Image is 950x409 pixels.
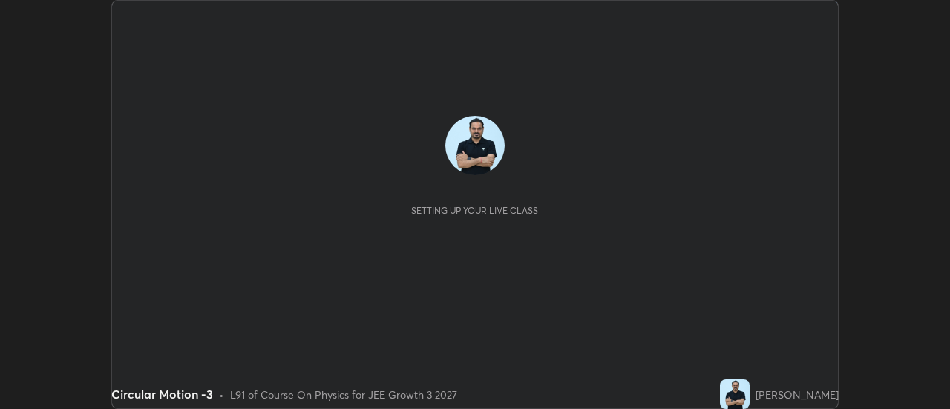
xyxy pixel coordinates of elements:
div: • [219,387,224,402]
div: Setting up your live class [411,205,538,216]
div: L91 of Course On Physics for JEE Growth 3 2027 [230,387,457,402]
img: 0aa4a9aead7a489ea7c77bce355376cd.jpg [445,116,505,175]
div: Circular Motion -3 [111,385,213,403]
div: [PERSON_NAME] [756,387,839,402]
img: 0aa4a9aead7a489ea7c77bce355376cd.jpg [720,379,750,409]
